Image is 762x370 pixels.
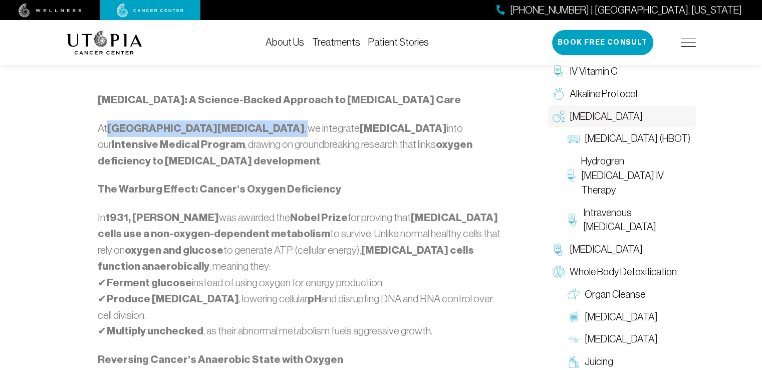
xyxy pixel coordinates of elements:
img: Oxygen Therapy [553,110,565,122]
a: About Us [266,37,304,48]
strong: [MEDICAL_DATA] [360,122,447,135]
span: IV Vitamin C [570,64,617,79]
strong: pH [308,292,321,305]
a: Alkaline Protocol [548,83,696,105]
img: logo [67,31,142,55]
a: Intravenous [MEDICAL_DATA] [563,202,696,239]
strong: [GEOGRAPHIC_DATA][MEDICAL_DATA] [107,122,305,135]
strong: Ferment glucose [107,276,192,289]
span: Whole Body Detoxification [570,265,677,279]
a: [PHONE_NUMBER] | [GEOGRAPHIC_DATA], [US_STATE] [496,3,742,18]
span: [MEDICAL_DATA] [570,109,643,124]
strong: Produce [MEDICAL_DATA] [107,292,239,305]
strong: [MEDICAL_DATA]: A Science-Backed Approach to [MEDICAL_DATA] Care [98,93,461,106]
p: At , we integrate into our , drawing on groundbreaking research that links . [98,120,504,169]
a: [MEDICAL_DATA] (HBOT) [563,127,696,150]
button: Book Free Consult [552,30,653,55]
img: IV Vitamin C [553,65,565,77]
a: Whole Body Detoxification [548,261,696,283]
strong: oxygen and glucose [125,244,223,257]
img: wellness [19,4,82,18]
img: Lymphatic Massage [568,333,580,345]
img: Hydrogren Peroxide IV Therapy [568,169,576,181]
a: [MEDICAL_DATA] [563,328,696,350]
p: In was awarded the for proving that to survive. Unlike normal healthy cells that rely on to gener... [98,210,504,339]
strong: Multiply unchecked [107,324,203,337]
img: Organ Cleanse [568,288,580,300]
span: Alkaline Protocol [570,87,637,101]
strong: Nobel Prize [290,211,348,224]
img: Chelation Therapy [553,244,565,256]
img: Colon Therapy [568,311,580,323]
a: Organ Cleanse [563,283,696,306]
img: Juicing [568,356,580,368]
span: [MEDICAL_DATA] [570,242,643,257]
img: Hyperbaric Oxygen Therapy (HBOT) [568,133,580,145]
a: Hydrogren [MEDICAL_DATA] IV Therapy [563,150,696,201]
a: Treatments [312,37,360,48]
img: Intravenous Ozone Therapy [568,214,578,226]
img: icon-hamburger [681,39,696,47]
a: [MEDICAL_DATA] [563,306,696,328]
a: Patient Stories [368,37,429,48]
a: [MEDICAL_DATA] [548,105,696,128]
img: cancer center [117,4,184,18]
strong: Intensive Medical Program [112,138,245,151]
strong: 1931, [PERSON_NAME] [105,211,219,224]
strong: oxygen deficiency to [MEDICAL_DATA] development [98,138,472,167]
a: [MEDICAL_DATA] [548,238,696,261]
strong: The Warburg Effect: Cancer’s Oxygen Deficiency [98,182,342,196]
img: Whole Body Detoxification [553,266,565,278]
a: IV Vitamin C [548,60,696,83]
img: Alkaline Protocol [553,88,565,100]
strong: Reversing Cancer’s Anaerobic State with Oxygen [98,353,344,366]
span: [PHONE_NUMBER] | [GEOGRAPHIC_DATA], [US_STATE] [510,3,742,18]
